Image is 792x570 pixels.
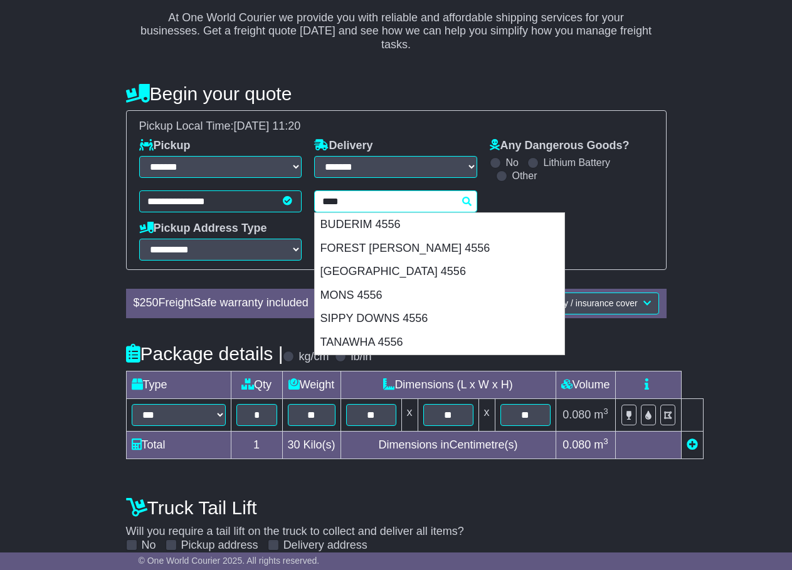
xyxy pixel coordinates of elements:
label: No [505,157,518,168]
label: Delivery [314,139,372,153]
td: Qty [231,371,282,398]
td: Total [126,431,231,459]
h4: Package details | [126,343,283,364]
label: Pickup address [181,539,258,552]
h4: Begin your quote [126,83,667,104]
div: Will you require a tail lift on the truck to collect and deliver all items? [120,491,673,552]
td: Weight [282,371,341,398]
div: MONS 4556 [315,284,564,308]
sup: 3 [603,437,608,446]
td: Type [126,371,231,398]
label: Other [512,170,537,182]
div: BUDERIM 4556 [315,213,564,237]
label: No [142,539,156,552]
td: x [478,398,495,431]
span: 250 [140,296,159,309]
a: Add new item [687,438,698,451]
div: TANAWHA 4556 [315,331,564,355]
div: [GEOGRAPHIC_DATA] 4556 [315,260,564,284]
span: © One World Courier 2025. All rights reserved. [139,556,320,566]
td: Volume [556,371,615,398]
td: Dimensions in Centimetre(s) [341,431,556,459]
div: Pickup Local Time: [133,120,660,133]
label: lb/in [351,350,371,364]
div: SIPPY DOWNS 4556 [315,307,564,331]
td: x [401,398,418,431]
label: Any Dangerous Goods? [490,139,629,153]
span: 0.080 [562,408,591,421]
div: $ FreightSafe warranty included [127,296,375,310]
td: Dimensions (L x W x H) [341,371,556,398]
span: [DATE] 11:20 [234,120,301,132]
span: 30 [288,438,300,451]
h4: Truck Tail Lift [126,497,667,518]
label: kg/cm [298,350,329,364]
td: Kilo(s) [282,431,341,459]
span: m [594,438,608,451]
span: 0.080 [562,438,591,451]
label: Pickup Address Type [139,222,267,236]
label: Delivery address [283,539,367,552]
td: 1 [231,431,282,459]
button: Increase my warranty / insurance cover [476,293,658,314]
span: m [594,408,608,421]
label: Pickup [139,139,191,153]
label: Lithium Battery [543,157,610,168]
div: FOREST [PERSON_NAME] 4556 [315,237,564,261]
sup: 3 [603,407,608,416]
